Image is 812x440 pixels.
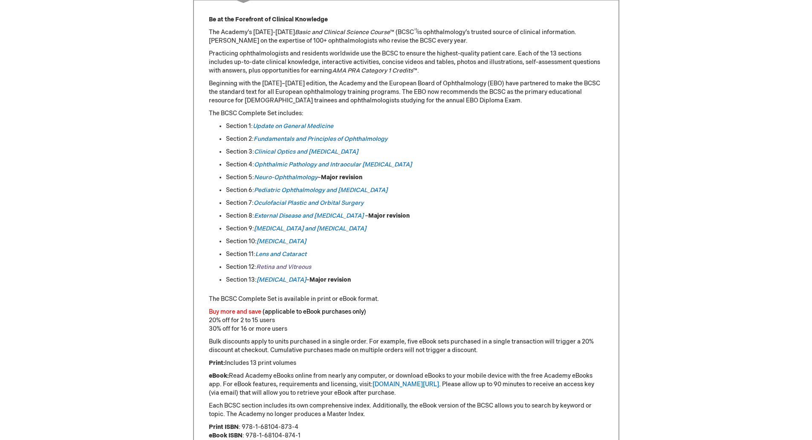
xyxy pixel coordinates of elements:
[257,276,306,283] a: [MEDICAL_DATA]
[368,212,410,219] strong: Major revision
[226,237,604,246] li: Section 10:
[226,160,604,169] li: Section 4:
[226,212,604,220] li: Section 8: –
[226,135,604,143] li: Section 2:
[209,372,229,379] strong: eBook:
[209,50,604,75] p: Practicing ophthalmologists and residents worldwide use the BCSC to ensure the highest-quality pa...
[209,308,261,315] font: Buy more and save
[209,109,604,118] p: The BCSC Complete Set includes:
[309,276,351,283] strong: Major revision
[226,199,604,207] li: Section 7:
[209,359,225,367] strong: Print:
[254,186,387,194] a: Pediatric Ophthalmology and [MEDICAL_DATA]
[254,161,412,168] a: Ophthalmic Pathology and Intraocular [MEDICAL_DATA]
[226,224,604,233] li: Section 9:
[332,67,413,74] em: AMA PRA Category 1 Credits
[373,381,439,388] a: [DOMAIN_NAME][URL]
[256,263,311,271] a: Retina and Vitreous
[226,173,604,182] li: Section 5: –
[254,174,318,181] a: Neuro-Ophthalmology
[226,186,604,195] li: Section 6:
[295,29,390,36] em: Basic and Clinical Science Course
[254,199,364,207] a: Oculofacial Plastic and Orbital Surgery
[226,263,604,271] li: Section 12:
[209,338,604,355] p: Bulk discounts apply to units purchased in a single order. For example, five eBook sets purchased...
[226,276,604,284] li: Section 13: –
[414,28,417,33] sup: ®)
[321,174,362,181] strong: Major revision
[226,250,604,259] li: Section 11:
[254,148,358,155] a: Clinical Optics and [MEDICAL_DATA]
[209,402,604,419] p: Each BCSC section includes its own comprehensive index. Additionally, the eBook version of the BC...
[253,122,333,130] a: Update on General Medicine
[209,308,604,333] p: 20% off for 2 to 15 users 30% off for 16 or more users
[254,135,387,143] a: Fundamentals and Principles of Ophthalmology
[209,359,604,367] p: Includes 13 print volumes
[257,238,306,245] a: [MEDICAL_DATA]
[209,432,243,439] strong: eBook ISBN
[263,308,366,315] font: (applicable to eBook purchases only)
[254,225,366,232] a: [MEDICAL_DATA] and [MEDICAL_DATA]
[209,372,604,397] p: Read Academy eBooks online from nearly any computer, or download eBooks to your mobile device wit...
[209,79,604,105] p: Beginning with the [DATE]–[DATE] edition, the Academy and the European Board of Ophthalmology (EB...
[209,16,328,23] strong: Be at the Forefront of Clinical Knowledge
[209,28,604,45] p: The Academy’s [DATE]-[DATE] ™ (BCSC is ophthalmology’s trusted source of clinical information. [P...
[226,148,604,156] li: Section 3:
[255,251,306,258] a: Lens and Cataract
[209,295,604,303] p: The BCSC Complete Set is available in print or eBook format.
[254,212,364,219] a: External Disease and [MEDICAL_DATA]
[209,423,239,431] strong: Print ISBN
[226,122,604,131] li: Section 1:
